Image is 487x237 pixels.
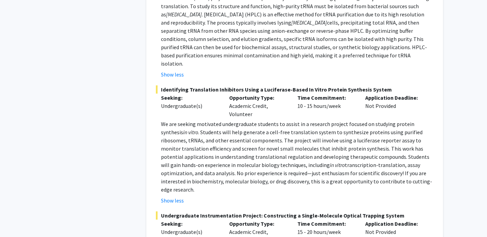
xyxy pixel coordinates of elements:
p: Time Commitment: [297,220,355,228]
div: Undergraduate(s) [161,102,219,110]
p: Application Deadline: [365,94,423,102]
em: in vitro [183,129,198,136]
button: Show less [161,70,184,79]
div: Academic Credit, Volunteer [224,94,292,118]
em: [MEDICAL_DATA] [291,19,327,26]
p: Seeking: [161,220,219,228]
span: We are seeking motivated undergraduate students to assist in a research project focused on studyi... [161,121,414,136]
p: Seeking: [161,94,219,102]
div: 10 - 15 hours/week [292,94,360,118]
span: Identifying Translation Inhibitors Using a Luciferase-Based In Vitro Protein Synthesis System [156,85,433,94]
iframe: Chat [5,206,29,232]
span: . Students will help generate a cell-free translation system to synthesize proteins using purifie... [161,129,429,168]
div: Not Provided [360,94,428,118]
p: Time Commitment: [297,94,355,102]
div: Undergraduate(s) [161,228,219,236]
button: Show less [161,196,184,205]
em: [MEDICAL_DATA] [166,11,202,18]
p: Opportunity Type: [229,94,287,102]
em: in vitro [330,162,345,168]
p: Application Deadline: [365,220,423,228]
p: Opportunity Type: [229,220,287,228]
span: . [MEDICAL_DATA] (HPLC) is an effective method for tRNA purification due to its high resolution a... [161,11,424,26]
span: Undergraduate Instrumentation Project: Constructing a Single-Molecule Optical Trapping System [156,211,433,220]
